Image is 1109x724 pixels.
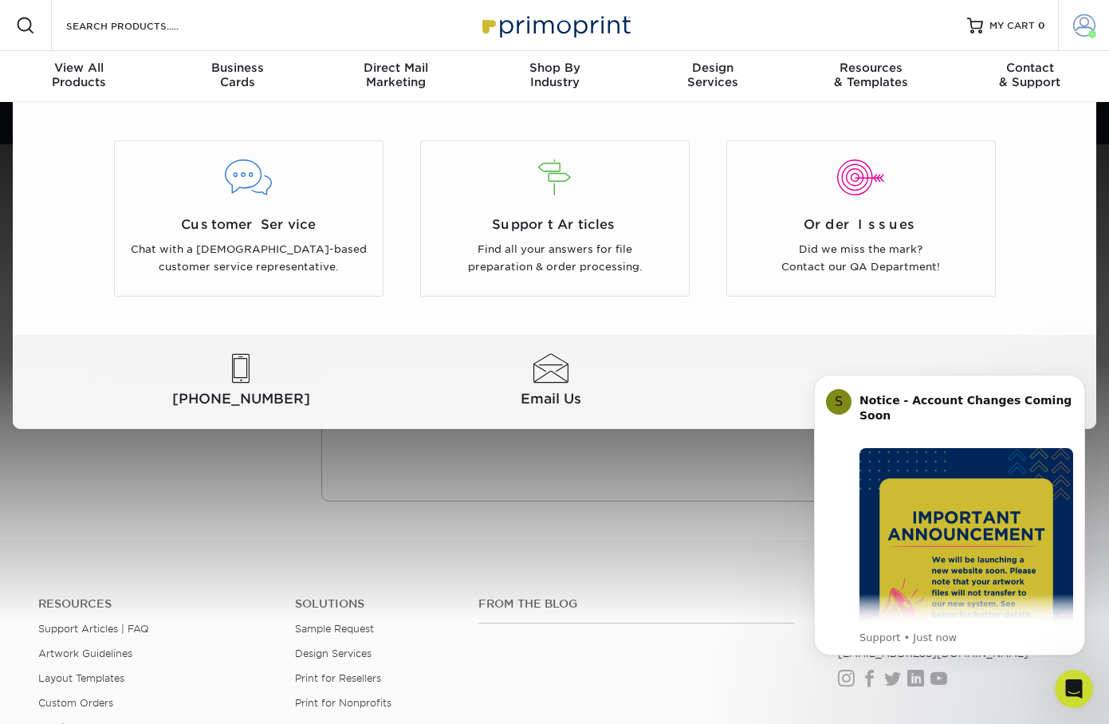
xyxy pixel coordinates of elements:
iframe: Intercom live chat [1055,670,1093,708]
img: Primoprint [475,8,635,42]
iframe: Intercom notifications message [790,351,1109,681]
div: Services [634,61,792,89]
a: Support Articles | FAQ [38,623,149,635]
span: Business [159,61,317,75]
span: Direct Mail [317,61,475,75]
span: MY CART [989,19,1035,33]
a: Resources& Templates [792,51,951,102]
span: [PHONE_NUMBER] [89,389,393,409]
a: Print for Nonprofits [295,697,391,709]
a: Direct MailMarketing [317,51,475,102]
span: Customer Service [127,215,371,234]
p: Did we miss the mark? Contact our QA Department! [739,241,983,277]
div: & Support [950,61,1109,89]
div: Industry [475,61,634,89]
div: Marketing [317,61,475,89]
a: Contact& Support [950,51,1109,102]
a: Artwork Guidelines [38,647,132,659]
input: SEARCH PRODUCTS..... [65,16,220,35]
span: Order Issues [739,215,983,234]
div: & Templates [792,61,951,89]
a: BusinessCards [159,51,317,102]
a: Shop ByIndustry [475,51,634,102]
span: Resources [792,61,951,75]
a: Customer Service Chat with a [DEMOGRAPHIC_DATA]-based customer service representative. [108,140,390,297]
div: Cards [159,61,317,89]
a: Sample Request [295,623,374,635]
a: Email Us [399,354,703,410]
a: [PHONE_NUMBER] [89,354,393,410]
p: Chat with a [DEMOGRAPHIC_DATA]-based customer service representative. [127,241,371,277]
iframe: Google Customer Reviews [977,681,1109,724]
a: Custom Orders [38,697,113,709]
a: Print for Resellers [295,672,381,684]
span: Shop By [475,61,634,75]
span: Contact [950,61,1109,75]
a: Order Issues Did we miss the mark? Contact our QA Department! [720,140,1002,297]
span: Email Us [399,389,703,409]
span: Design [634,61,792,75]
span: Support Articles [433,215,677,234]
a: Design Services [295,647,372,659]
p: Find all your answers for file preparation & order processing. [433,241,677,277]
a: Layout Templates [38,672,124,684]
a: Support Articles Find all your answers for file preparation & order processing. [414,140,696,297]
a: DesignServices [634,51,792,102]
span: 0 [1038,20,1045,31]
